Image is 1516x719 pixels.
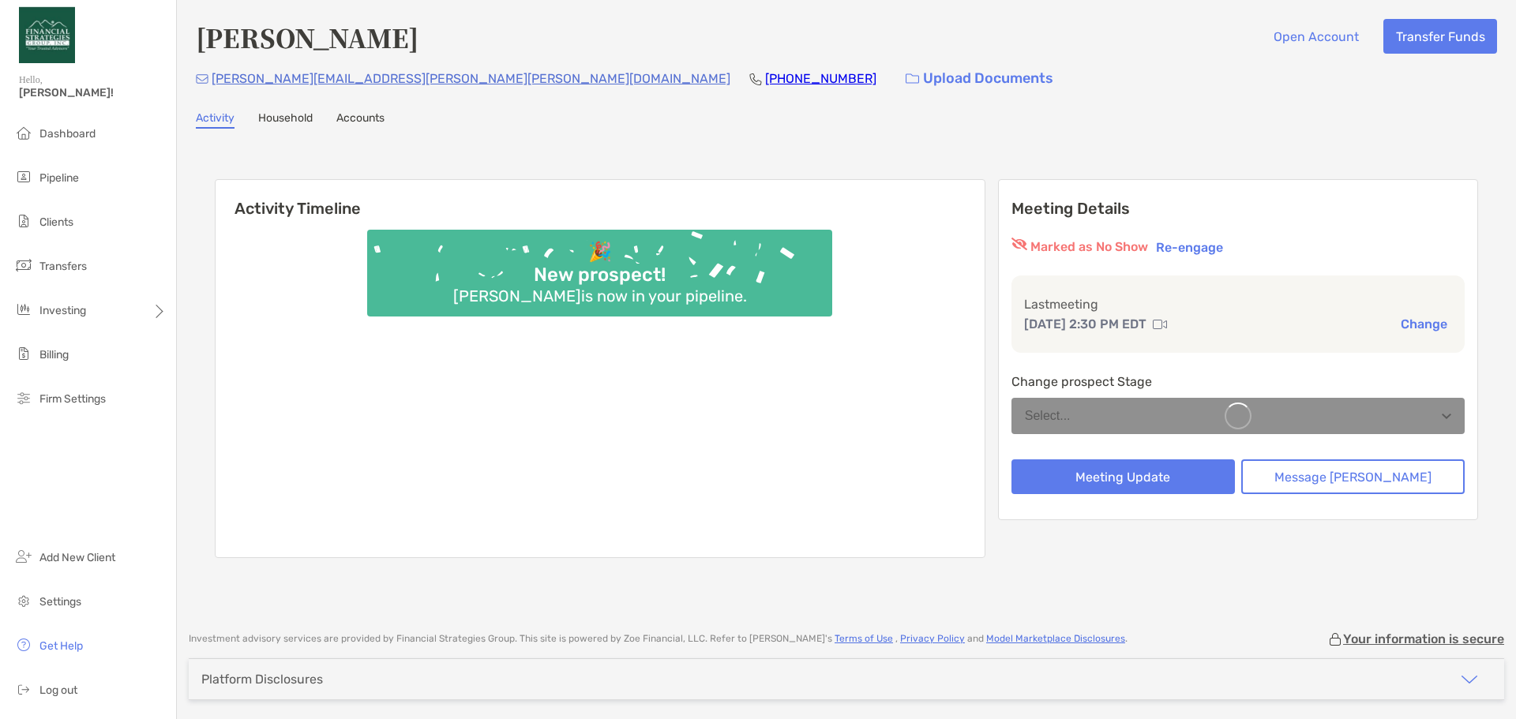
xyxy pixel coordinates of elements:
button: Change [1396,316,1452,332]
p: Investment advisory services are provided by Financial Strategies Group . This site is powered by... [189,633,1128,645]
img: button icon [906,73,919,84]
img: firm-settings icon [14,388,33,407]
p: [DATE] 2:30 PM EDT [1024,314,1146,334]
img: Email Icon [196,74,208,84]
div: Platform Disclosures [201,672,323,687]
span: Investing [39,304,86,317]
button: Re-engage [1151,238,1228,257]
img: billing icon [14,344,33,363]
img: communication type [1153,318,1167,331]
img: investing icon [14,300,33,319]
span: Add New Client [39,551,115,564]
img: logout icon [14,680,33,698]
img: settings icon [14,591,33,610]
img: red eyr [1011,238,1027,250]
a: Activity [196,111,235,129]
div: [PERSON_NAME] is now in your pipeline. [447,286,753,305]
span: Billing [39,348,69,361]
p: Last meeting [1024,294,1452,314]
a: [PHONE_NUMBER] [765,71,876,86]
span: Firm Settings [39,392,106,406]
a: Household [258,111,313,129]
span: Get Help [39,639,83,653]
div: 🎉 [582,241,618,264]
a: Terms of Use [835,633,893,644]
button: Transfer Funds [1383,19,1497,54]
img: transfers icon [14,256,33,275]
p: Change prospect Stage [1011,372,1465,391]
p: [PERSON_NAME][EMAIL_ADDRESS][PERSON_NAME][PERSON_NAME][DOMAIN_NAME] [212,69,730,88]
a: Privacy Policy [900,633,965,644]
img: clients icon [14,212,33,230]
span: Log out [39,683,77,697]
span: Transfers [39,260,87,273]
img: pipeline icon [14,167,33,186]
span: Pipeline [39,171,79,185]
img: get-help icon [14,635,33,654]
button: Open Account [1261,19,1371,54]
img: icon arrow [1460,670,1479,689]
img: Zoe Logo [19,6,75,63]
div: New prospect! [527,264,672,286]
span: Clients [39,215,73,229]
p: Your information is secure [1343,631,1504,646]
a: Upload Documents [895,62,1064,95]
img: Phone Icon [749,73,762,85]
h4: [PERSON_NAME] [196,19,418,55]
h6: Activity Timeline [216,180,985,218]
p: Meeting Details [1011,199,1465,219]
a: Model Marketplace Disclosures [986,633,1125,644]
p: Marked as No Show [1030,238,1148,257]
img: dashboard icon [14,123,33,142]
button: Meeting Update [1011,459,1235,494]
a: Accounts [336,111,385,129]
span: [PERSON_NAME]! [19,86,167,99]
button: Message [PERSON_NAME] [1241,459,1465,494]
img: add_new_client icon [14,547,33,566]
span: Dashboard [39,127,96,140]
span: Settings [39,595,81,609]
